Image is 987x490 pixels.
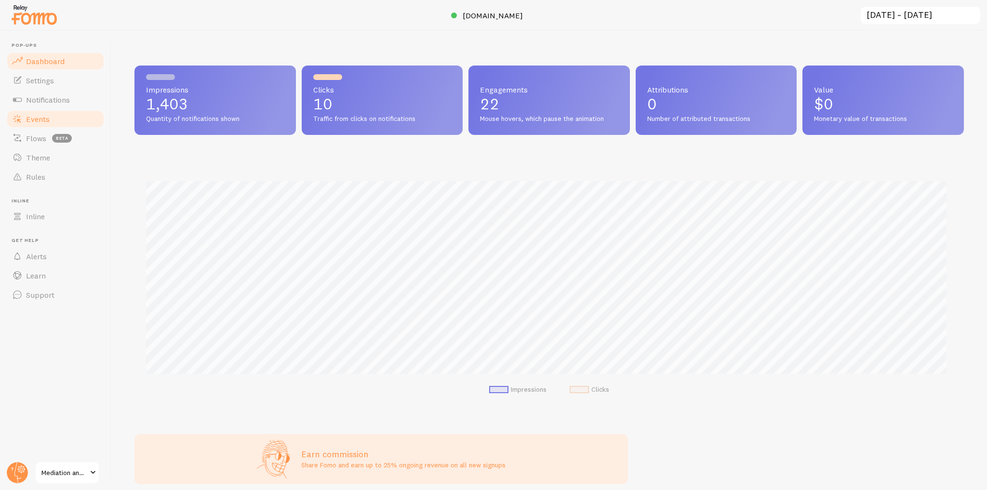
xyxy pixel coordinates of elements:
[301,449,506,460] h3: Earn commission
[6,148,105,167] a: Theme
[6,52,105,71] a: Dashboard
[814,94,833,113] span: $0
[12,42,105,49] span: Pop-ups
[814,86,952,93] span: Value
[26,95,70,105] span: Notifications
[814,115,952,123] span: Monetary value of transactions
[647,96,786,112] p: 0
[489,385,547,394] li: Impressions
[10,2,58,27] img: fomo-relay-logo-orange.svg
[647,86,786,93] span: Attributions
[6,247,105,266] a: Alerts
[6,109,105,129] a: Events
[6,71,105,90] a: Settings
[6,167,105,186] a: Rules
[26,172,45,182] span: Rules
[480,86,618,93] span: Engagements
[647,115,786,123] span: Number of attributed transactions
[26,153,50,162] span: Theme
[6,266,105,285] a: Learn
[52,134,72,143] span: beta
[480,96,618,112] p: 22
[6,129,105,148] a: Flows beta
[12,238,105,244] span: Get Help
[26,76,54,85] span: Settings
[26,271,46,280] span: Learn
[6,207,105,226] a: Inline
[6,285,105,305] a: Support
[26,212,45,221] span: Inline
[480,115,618,123] span: Mouse hovers, which pause the animation
[146,115,284,123] span: Quantity of notifications shown
[301,460,506,470] p: Share Fomo and earn up to 25% ongoing revenue on all new signups
[313,96,452,112] p: 10
[26,133,46,143] span: Flows
[570,385,609,394] li: Clicks
[12,198,105,204] span: Inline
[41,467,87,478] span: Mediation and Arbitration Offices of [PERSON_NAME], LLC
[6,90,105,109] a: Notifications
[26,252,47,261] span: Alerts
[146,86,284,93] span: Impressions
[26,290,54,300] span: Support
[26,114,50,124] span: Events
[146,96,284,112] p: 1,403
[35,461,100,484] a: Mediation and Arbitration Offices of [PERSON_NAME], LLC
[313,86,452,93] span: Clicks
[313,115,452,123] span: Traffic from clicks on notifications
[26,56,65,66] span: Dashboard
